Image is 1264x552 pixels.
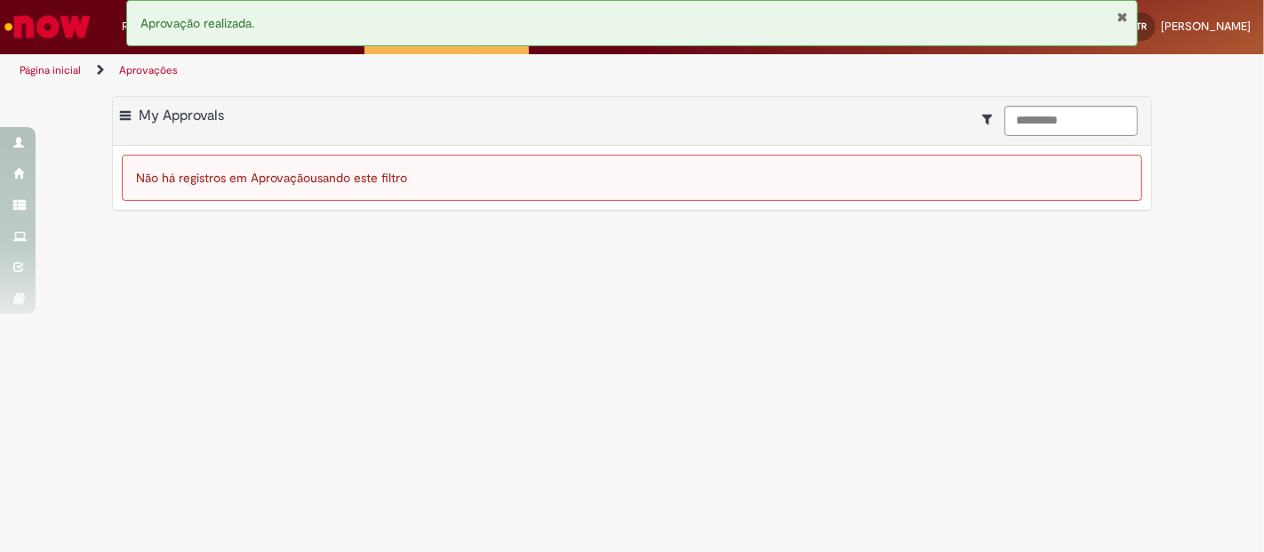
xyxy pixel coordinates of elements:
span: Requisições [122,18,184,36]
button: Fechar Notificação [1116,10,1128,24]
span: TR [1136,20,1147,32]
ul: Trilhas de página [13,54,829,87]
span: Aprovação realizada. [140,15,254,31]
div: Não há registros em Aprovação [122,155,1142,201]
a: Página inicial [20,63,81,77]
i: Mostrar filtros para: Suas Solicitações [982,113,1001,125]
span: [PERSON_NAME] [1161,19,1251,34]
img: ServiceNow [2,9,93,44]
a: Aprovações [119,63,178,77]
span: usando este filtro [310,170,407,186]
span: My Approvals [139,107,224,124]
